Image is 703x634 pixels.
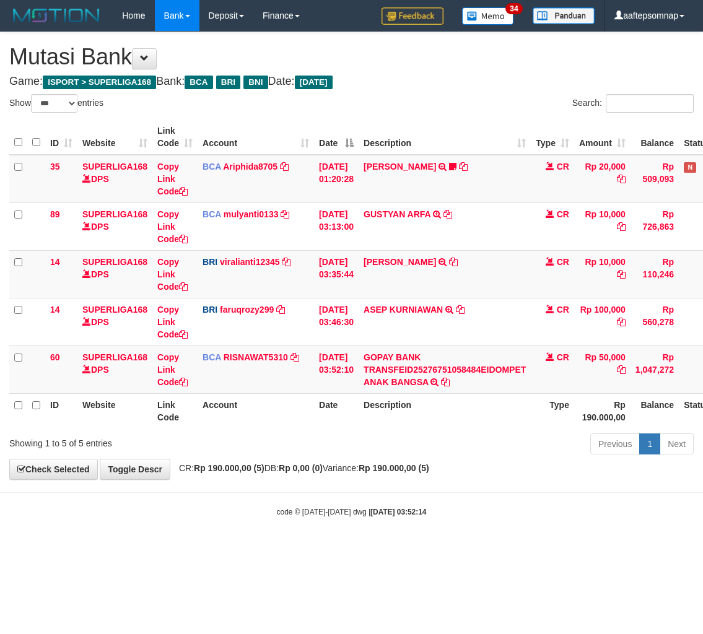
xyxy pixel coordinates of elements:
th: Date [314,393,359,428]
a: Copy ASEP KURNIAWAN to clipboard [456,305,465,315]
td: Rp 560,278 [631,298,679,345]
a: Previous [590,433,640,454]
h1: Mutasi Bank [9,45,694,69]
span: CR [557,352,569,362]
td: [DATE] 03:35:44 [314,250,359,298]
th: Amount: activate to sort column ascending [574,119,631,155]
td: [DATE] 01:20:28 [314,155,359,203]
img: Feedback.jpg [382,7,443,25]
span: 35 [50,162,60,172]
th: Link Code: activate to sort column ascending [152,119,198,155]
span: 89 [50,209,60,219]
a: Copy Link Code [157,162,188,196]
a: Copy faruqrozy299 to clipboard [276,305,285,315]
a: Copy Link Code [157,257,188,292]
a: Copy Rp 10,000 to clipboard [617,269,626,279]
a: [PERSON_NAME] [364,257,436,267]
span: BCA [203,162,221,172]
th: Account: activate to sort column ascending [198,119,314,155]
a: Copy Link Code [157,209,188,244]
span: BNI [243,76,268,89]
span: 60 [50,352,60,362]
span: Has Note [684,162,696,173]
th: ID: activate to sort column ascending [45,119,77,155]
a: GOPAY BANK TRANSFEID25276751058484EIDOMPET ANAK BANGSA [364,352,526,387]
a: [PERSON_NAME] [364,162,436,172]
td: [DATE] 03:52:10 [314,345,359,393]
a: Copy Rp 100,000 to clipboard [617,317,626,327]
a: Ariphida8705 [223,162,277,172]
a: Copy EGI HERMAWAN to clipboard [459,162,468,172]
h4: Game: Bank: Date: [9,76,694,88]
a: Copy GOPAY BANK TRANSFEID25276751058484EIDOMPET ANAK BANGSA to clipboard [441,377,450,387]
small: code © [DATE]-[DATE] dwg | [277,508,427,516]
span: CR [557,209,569,219]
a: Copy Ariphida8705 to clipboard [280,162,289,172]
td: Rp 110,246 [631,250,679,298]
a: Toggle Descr [100,459,170,480]
span: CR: DB: Variance: [173,463,429,473]
span: BCA [203,209,221,219]
th: Description: activate to sort column ascending [359,119,531,155]
span: BRI [203,305,217,315]
a: Copy Link Code [157,305,188,339]
span: 14 [50,257,60,267]
span: ISPORT > SUPERLIGA168 [43,76,156,89]
a: Copy Rp 50,000 to clipboard [617,365,626,375]
span: BRI [203,257,217,267]
a: Copy Rp 20,000 to clipboard [617,174,626,184]
td: Rp 100,000 [574,298,631,345]
a: SUPERLIGA168 [82,209,147,219]
th: Type [531,393,574,428]
a: GUSTYAN ARFA [364,209,430,219]
a: SUPERLIGA168 [82,257,147,267]
span: CR [557,305,569,315]
a: SUPERLIGA168 [82,352,147,362]
a: viralianti12345 [220,257,280,267]
th: Balance [631,393,679,428]
td: Rp 50,000 [574,345,631,393]
span: BCA [185,76,212,89]
input: Search: [606,94,694,113]
td: DPS [77,298,152,345]
div: Showing 1 to 5 of 5 entries [9,432,284,449]
th: Account [198,393,314,428]
td: DPS [77,250,152,298]
strong: Rp 190.000,00 (5) [359,463,429,473]
td: [DATE] 03:46:30 [314,298,359,345]
span: BRI [216,76,240,89]
span: [DATE] [295,76,333,89]
td: DPS [77,155,152,203]
td: Rp 20,000 [574,155,631,203]
a: RISNAWAT5310 [224,352,288,362]
a: Copy GUSTYAN ARFA to clipboard [443,209,452,219]
label: Show entries [9,94,103,113]
a: Copy mulyanti0133 to clipboard [281,209,289,219]
th: Type: activate to sort column ascending [531,119,574,155]
a: Copy Rp 10,000 to clipboard [617,222,626,232]
strong: Rp 0,00 (0) [279,463,323,473]
a: mulyanti0133 [224,209,279,219]
img: Button%20Memo.svg [462,7,514,25]
strong: [DATE] 03:52:14 [370,508,426,516]
td: DPS [77,202,152,250]
td: [DATE] 03:13:00 [314,202,359,250]
td: Rp 509,093 [631,155,679,203]
a: Copy RISNAWAT5310 to clipboard [290,352,299,362]
th: Website [77,393,152,428]
th: Link Code [152,393,198,428]
td: Rp 1,047,272 [631,345,679,393]
th: Balance [631,119,679,155]
span: 34 [505,3,522,14]
a: Copy MUHAMAD FIRMAN to clipboard [449,257,458,267]
span: 14 [50,305,60,315]
th: ID [45,393,77,428]
a: SUPERLIGA168 [82,305,147,315]
th: Description [359,393,531,428]
select: Showentries [31,94,77,113]
strong: Rp 190.000,00 (5) [194,463,264,473]
span: CR [557,257,569,267]
img: MOTION_logo.png [9,6,103,25]
img: panduan.png [533,7,595,24]
th: Rp 190.000,00 [574,393,631,428]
